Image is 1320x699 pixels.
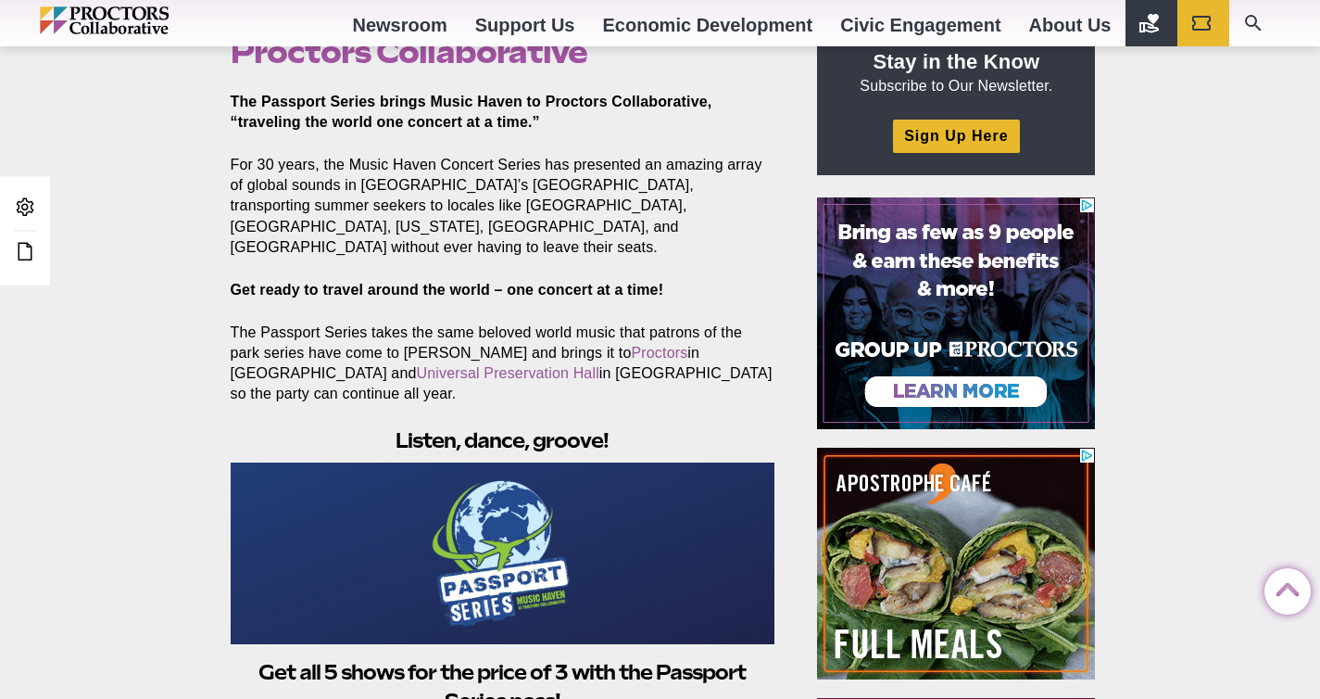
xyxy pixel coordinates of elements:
strong: The Passport Series brings Music Haven to Proctors Collaborative, “traveling the world one concer... [231,94,712,130]
a: Admin Area [9,191,41,225]
a: Back to Top [1264,569,1301,606]
iframe: Advertisement [817,448,1095,680]
p: The Passport Series takes the same beloved world music that patrons of the park series have come ... [231,323,775,404]
a: Universal Preservation Hall [417,365,599,381]
strong: Stay in the Know [874,50,1040,73]
a: Edit this Post/Page [9,235,41,270]
img: Proctors logo [40,6,248,34]
iframe: Advertisement [817,197,1095,429]
a: Sign Up Here [893,120,1019,152]
a: Proctors [631,345,687,361]
p: Subscribe to Our Newsletter. [839,48,1073,96]
p: For 30 years, the Music Haven Concert Series has presented an amazing array of global sounds in [... [231,155,775,257]
strong: Get ready to travel around the world – one concert at a time! [231,282,664,298]
strong: Listen, dance, groove! [396,428,609,452]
